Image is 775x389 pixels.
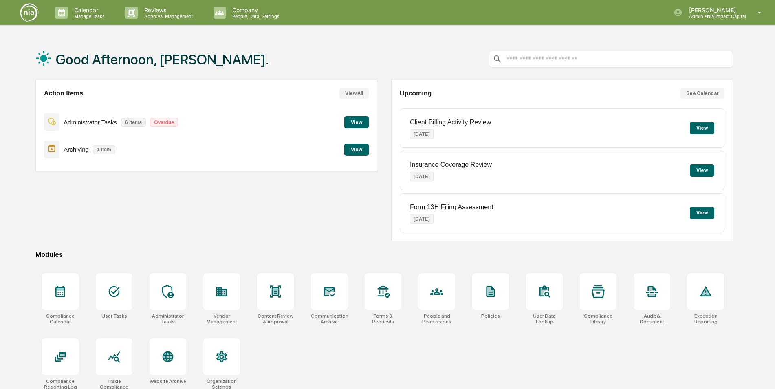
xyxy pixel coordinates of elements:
[749,362,771,384] iframe: Open customer support
[344,116,369,128] button: View
[68,13,109,19] p: Manage Tasks
[150,313,186,325] div: Administrator Tasks
[344,145,369,153] a: View
[683,7,746,13] p: [PERSON_NAME]
[690,164,714,177] button: View
[400,90,432,97] h2: Upcoming
[580,313,616,325] div: Compliance Library
[481,313,500,319] div: Policies
[683,13,746,19] p: Admin • Nia Impact Capital
[203,313,240,325] div: Vendor Management
[410,203,493,211] p: Form 13H Filing Assessment
[257,313,294,325] div: Content Review & Approval
[121,118,146,127] p: 6 items
[410,161,492,168] p: Insurance Coverage Review
[410,172,434,181] p: [DATE]
[150,378,186,384] div: Website Archive
[311,313,348,325] div: Communications Archive
[64,119,117,126] p: Administrator Tasks
[64,146,89,153] p: Archiving
[339,88,369,99] button: View All
[365,313,401,325] div: Forms & Requests
[418,313,455,325] div: People and Permissions
[344,118,369,126] a: View
[138,7,197,13] p: Reviews
[101,313,127,319] div: User Tasks
[690,207,714,219] button: View
[93,145,115,154] p: 1 item
[226,7,284,13] p: Company
[68,7,109,13] p: Calendar
[20,3,39,22] img: logo
[687,313,724,325] div: Exception Reporting
[634,313,670,325] div: Audit & Document Logs
[526,313,563,325] div: User Data Lookup
[56,51,269,68] h1: Good Afternoon, [PERSON_NAME].
[35,251,733,259] div: Modules
[680,88,724,99] button: See Calendar
[410,214,434,224] p: [DATE]
[138,13,197,19] p: Approval Management
[690,122,714,134] button: View
[150,118,178,127] p: Overdue
[42,313,79,325] div: Compliance Calendar
[410,119,491,126] p: Client Billing Activity Review
[226,13,284,19] p: People, Data, Settings
[344,144,369,156] button: View
[410,129,434,139] p: [DATE]
[44,90,83,97] h2: Action Items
